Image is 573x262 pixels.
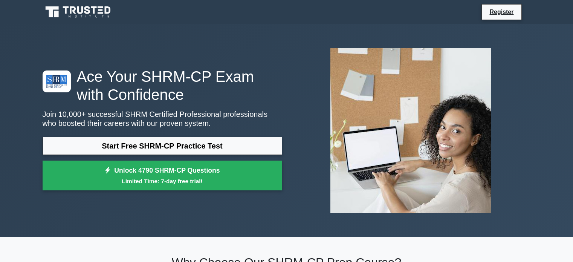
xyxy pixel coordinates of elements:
[485,7,518,17] a: Register
[52,177,273,185] small: Limited Time: 7-day free trial!
[43,161,282,191] a: Unlock 4790 SHRM-CP QuestionsLimited Time: 7-day free trial!
[43,137,282,155] a: Start Free SHRM-CP Practice Test
[43,67,282,104] h1: Ace Your SHRM-CP Exam with Confidence
[43,110,282,128] p: Join 10,000+ successful SHRM Certified Professional professionals who boosted their careers with ...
